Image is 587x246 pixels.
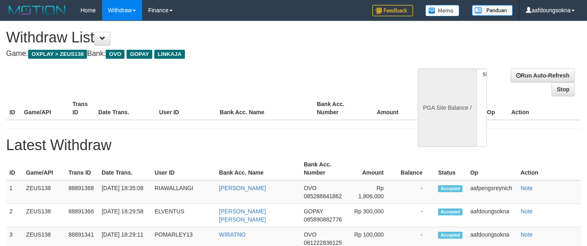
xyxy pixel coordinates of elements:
[151,157,216,180] th: User ID
[219,208,266,223] a: [PERSON_NAME] [PERSON_NAME]
[23,204,65,227] td: ZEUS138
[418,69,476,147] div: PGA Site Balance /
[350,180,396,204] td: Rp 1,806,000
[6,97,21,120] th: ID
[6,50,383,58] h4: Game: Bank:
[95,97,156,120] th: Date Trans.
[551,82,575,96] a: Stop
[362,97,411,120] th: Amount
[350,157,396,180] th: Amount
[508,97,581,120] th: Action
[304,185,316,191] span: OVO
[396,180,435,204] td: -
[438,185,462,192] span: Accepted
[425,5,460,16] img: Button%20Memo.svg
[467,180,517,204] td: aafpengsreynich
[520,185,533,191] a: Note
[6,204,23,227] td: 2
[6,137,581,153] h1: Latest Withdraw
[151,204,216,227] td: ELVENTUS
[154,50,185,59] span: LINKAJA
[6,180,23,204] td: 1
[314,97,362,120] th: Bank Acc. Number
[23,180,65,204] td: ZEUS138
[65,204,98,227] td: 88891366
[219,231,246,238] a: WIRATNO
[396,204,435,227] td: -
[467,157,517,180] th: Op
[411,97,455,120] th: Balance
[304,193,342,199] span: 085288841862
[467,204,517,227] td: aafdoungsokna
[23,157,65,180] th: Game/API
[438,208,462,215] span: Accepted
[304,208,323,215] span: GOPAY
[106,50,125,59] span: OVO
[65,157,98,180] th: Trans ID
[6,29,383,46] h1: Withdraw List
[127,50,152,59] span: GOPAY
[372,5,413,16] img: Feedback.jpg
[69,97,95,120] th: Trans ID
[472,5,513,16] img: panduan.png
[520,208,533,215] a: Note
[304,216,342,223] span: 085890882776
[219,185,266,191] a: [PERSON_NAME]
[98,157,151,180] th: Date Trans.
[6,157,23,180] th: ID
[484,97,508,120] th: Op
[438,232,462,239] span: Accepted
[65,180,98,204] td: 88891368
[216,97,314,120] th: Bank Acc. Name
[21,97,69,120] th: Game/API
[304,239,342,246] span: 081222836125
[216,157,301,180] th: Bank Acc. Name
[300,157,350,180] th: Bank Acc. Number
[396,157,435,180] th: Balance
[6,4,68,16] img: MOTION_logo.png
[151,180,216,204] td: RIAWALLANGI
[98,180,151,204] td: [DATE] 18:35:08
[156,97,217,120] th: User ID
[98,204,151,227] td: [DATE] 18:29:58
[28,50,87,59] span: OXPLAY > ZEUS138
[350,204,396,227] td: Rp 300,000
[511,69,575,82] a: Run Auto-Refresh
[517,157,581,180] th: Action
[435,157,467,180] th: Status
[520,231,533,238] a: Note
[304,231,316,238] span: OVO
